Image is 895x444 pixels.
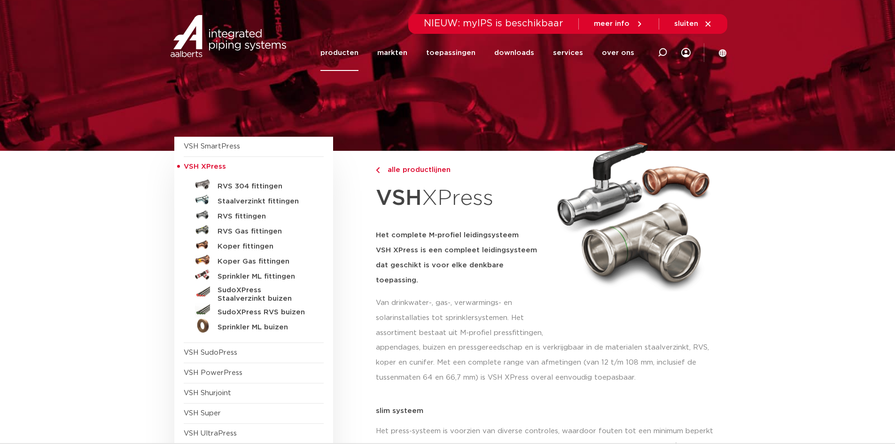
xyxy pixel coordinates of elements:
[184,389,231,397] a: VSH Shurjoint
[602,35,634,71] a: over ons
[184,163,226,170] span: VSH XPress
[184,252,324,267] a: Koper Gas fittingen
[218,242,311,251] h5: Koper fittingen
[320,35,358,71] a: producten
[594,20,644,28] a: meer info
[218,273,311,281] h5: Sprinkler ML fittingen
[376,167,380,173] img: chevron-right.svg
[376,187,422,209] strong: VSH
[376,228,546,288] h5: Het complete M-profiel leidingsysteem VSH XPress is een compleet leidingsysteem dat geschikt is v...
[674,20,712,28] a: sluiten
[376,164,546,176] a: alle productlijnen
[184,143,240,150] a: VSH SmartPress
[218,182,311,191] h5: RVS 304 fittingen
[376,407,721,414] p: slim systeem
[553,35,583,71] a: services
[376,340,721,385] p: appendages, buizen en pressgereedschap en is verkrijgbaar in de materialen staalverzinkt, RVS, ko...
[184,349,237,356] a: VSH SudoPress
[426,35,475,71] a: toepassingen
[376,296,546,341] p: Van drinkwater-, gas-, verwarmings- en solarinstallaties tot sprinklersystemen. Het assortiment b...
[184,237,324,252] a: Koper fittingen
[184,207,324,222] a: RVS fittingen
[218,286,311,303] h5: SudoXPress Staalverzinkt buizen
[218,323,311,332] h5: Sprinkler ML buizen
[184,222,324,237] a: RVS Gas fittingen
[218,257,311,266] h5: Koper Gas fittingen
[494,35,534,71] a: downloads
[424,19,563,28] span: NIEUW: myIPS is beschikbaar
[218,197,311,206] h5: Staalverzinkt fittingen
[184,282,324,303] a: SudoXPress Staalverzinkt buizen
[320,35,634,71] nav: Menu
[377,35,407,71] a: markten
[382,166,451,173] span: alle productlijnen
[218,227,311,236] h5: RVS Gas fittingen
[218,212,311,221] h5: RVS fittingen
[184,177,324,192] a: RVS 304 fittingen
[184,369,242,376] a: VSH PowerPress
[184,410,221,417] a: VSH Super
[218,308,311,317] h5: SudoXPress RVS buizen
[594,20,630,27] span: meer info
[184,318,324,333] a: Sprinkler ML buizen
[184,430,237,437] a: VSH UltraPress
[184,267,324,282] a: Sprinkler ML fittingen
[376,180,546,217] h1: XPress
[184,303,324,318] a: SudoXPress RVS buizen
[674,20,698,27] span: sluiten
[184,192,324,207] a: Staalverzinkt fittingen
